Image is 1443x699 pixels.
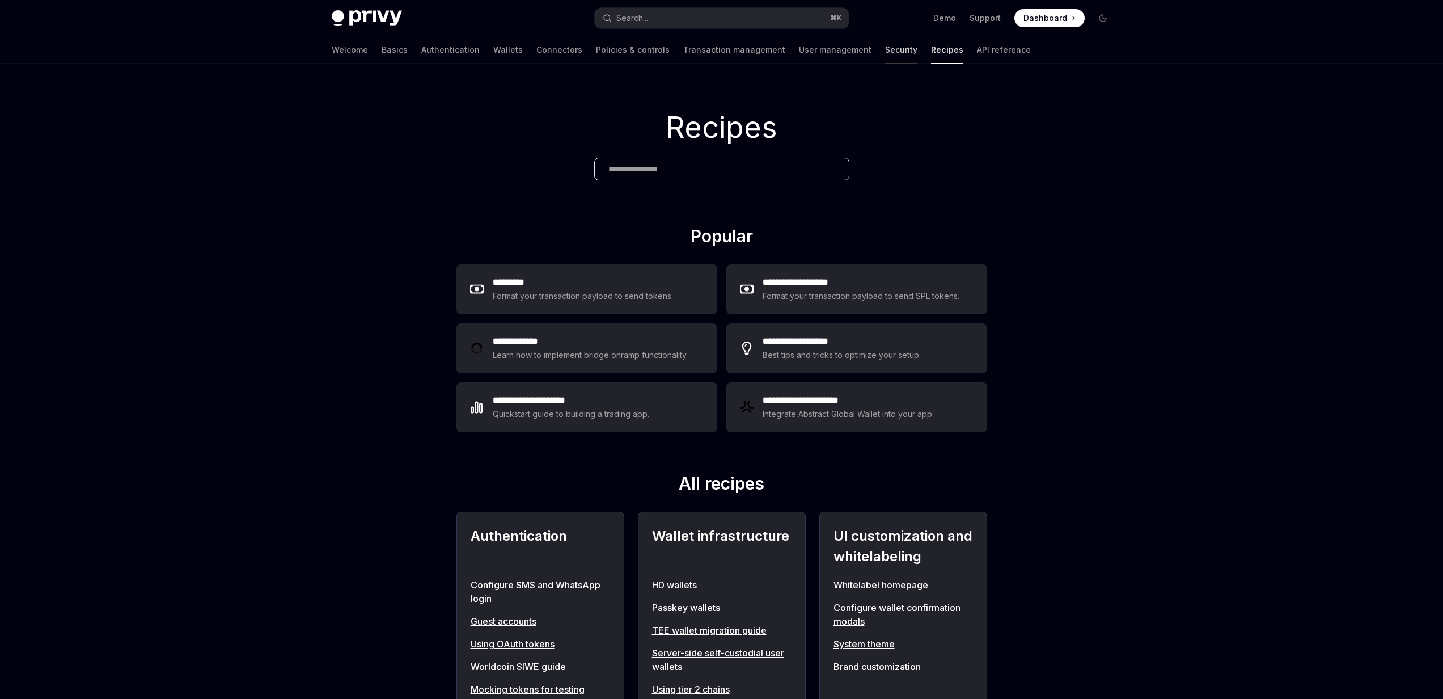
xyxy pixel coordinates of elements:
[763,289,960,303] div: Format your transaction payload to send SPL tokens.
[471,614,610,628] a: Guest accounts
[471,637,610,651] a: Using OAuth tokens
[456,264,717,314] a: **** ****Format your transaction payload to send tokens.
[493,407,650,421] div: Quickstart guide to building a trading app.
[833,601,973,628] a: Configure wallet confirmation modals
[1023,12,1067,24] span: Dashboard
[833,637,973,651] a: System theme
[471,526,610,567] h2: Authentication
[799,36,871,64] a: User management
[1014,9,1085,27] a: Dashboard
[1094,9,1112,27] button: Toggle dark mode
[652,683,792,696] a: Using tier 2 chains
[833,526,973,567] h2: UI customization and whitelabeling
[763,407,935,421] div: Integrate Abstract Global Wallet into your app.
[652,526,792,567] h2: Wallet infrastructure
[493,36,523,64] a: Wallets
[596,36,670,64] a: Policies & controls
[332,36,368,64] a: Welcome
[471,660,610,673] a: Worldcoin SIWE guide
[616,11,648,25] div: Search...
[652,646,792,673] a: Server-side self-custodial user wallets
[536,36,582,64] a: Connectors
[885,36,917,64] a: Security
[332,10,402,26] img: dark logo
[933,12,956,24] a: Demo
[931,36,963,64] a: Recipes
[830,14,842,23] span: ⌘ K
[471,683,610,696] a: Mocking tokens for testing
[833,578,973,592] a: Whitelabel homepage
[977,36,1031,64] a: API reference
[493,289,674,303] div: Format your transaction payload to send tokens.
[595,8,849,28] button: Search...⌘K
[456,473,987,498] h2: All recipes
[652,601,792,614] a: Passkey wallets
[456,323,717,373] a: **** **** ***Learn how to implement bridge onramp functionality.
[382,36,408,64] a: Basics
[763,348,922,362] div: Best tips and tricks to optimize your setup.
[683,36,785,64] a: Transaction management
[421,36,480,64] a: Authentication
[833,660,973,673] a: Brand customization
[456,226,987,251] h2: Popular
[493,348,691,362] div: Learn how to implement bridge onramp functionality.
[970,12,1001,24] a: Support
[471,578,610,605] a: Configure SMS and WhatsApp login
[652,624,792,637] a: TEE wallet migration guide
[652,578,792,592] a: HD wallets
